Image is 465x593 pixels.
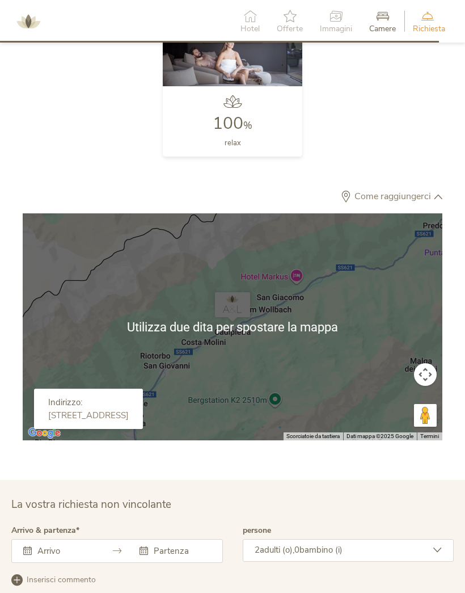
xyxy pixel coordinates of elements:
span: relax [225,138,241,148]
input: Arrivo [35,545,94,557]
div: Indirizzo: [48,397,129,410]
span: bambino (i) [299,544,343,556]
button: Controlli di visualizzazione della mappa [414,363,437,386]
img: AMONTI & LUNARIS Wellnessresort [11,5,45,39]
span: Hotel [240,25,260,33]
a: Visualizza questa zona in Google Maps (in una nuova finestra) [26,426,63,440]
span: Camere [369,25,396,33]
span: Dati mappa ©2025 Google [346,433,413,439]
span: Come raggiungerci [352,192,434,201]
span: 100 [213,112,243,135]
a: AMONTI & LUNARIS Wellnessresort [11,17,45,25]
input: Partenza [151,545,210,557]
button: Scorciatoie da tastiera [286,432,340,440]
span: adulti (o), [260,544,294,556]
a: Termini [420,433,439,439]
img: Google [26,426,63,440]
span: La vostra richiesta non vincolante [11,497,171,512]
div: [STREET_ADDRESS] [48,410,129,420]
label: Arrivo & partenza [11,527,79,535]
button: Trascina Pegman sulla mappa per aprire Street View [414,404,437,427]
span: Immagini [320,25,352,33]
span: Richiesta [413,25,445,33]
span: 2 [255,544,260,556]
span: Inserisci commento [27,574,96,586]
label: persone [243,527,271,535]
span: 0 [294,544,299,556]
span: Offerte [277,25,303,33]
span: % [243,119,252,132]
div: AMONTI & LUNARIS Wellnessresort [205,283,260,331]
